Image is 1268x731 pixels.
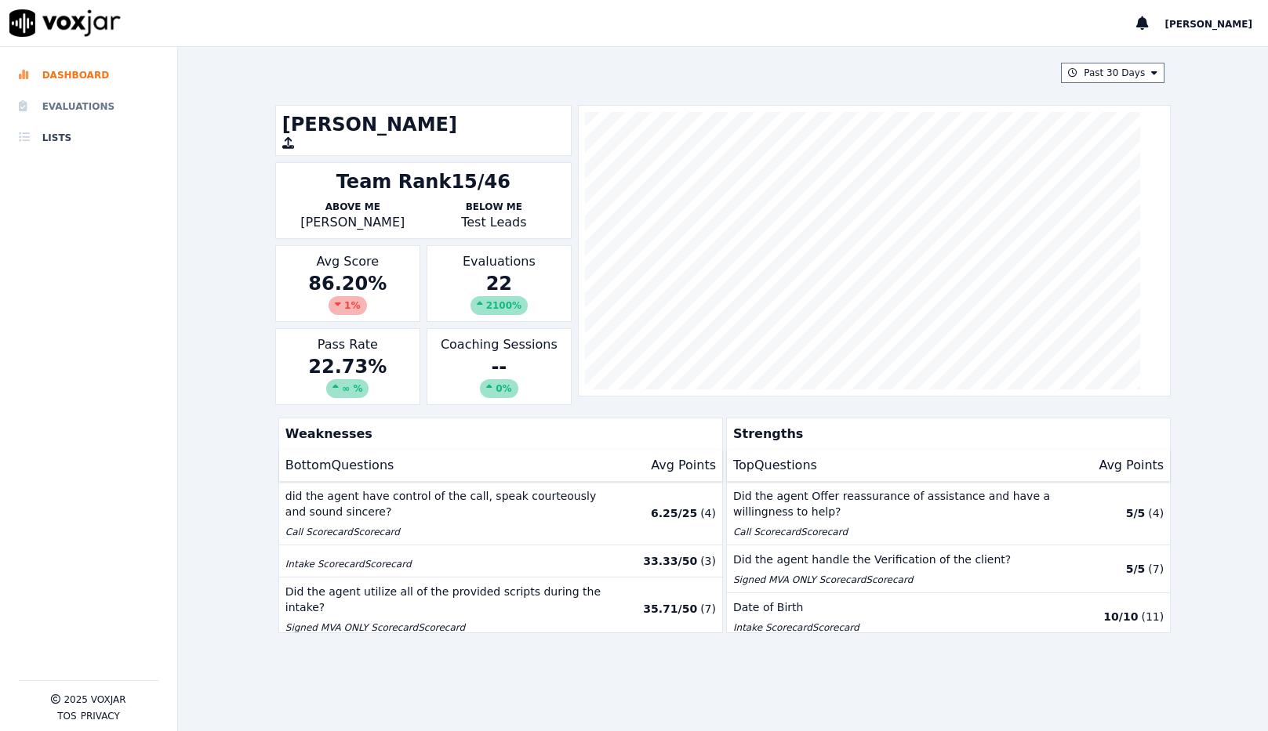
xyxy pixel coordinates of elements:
h1: [PERSON_NAME] [282,112,565,137]
p: ( 7 ) [1148,561,1164,577]
div: ∞ % [326,379,369,398]
p: Strengths [727,418,1164,450]
p: Call Scorecard Scorecard [733,526,1056,538]
div: 2100 % [471,296,528,315]
p: Avg Points [651,456,716,475]
p: Call Scorecard Scorecard [285,526,609,538]
p: Intake Scorecard Scorecard [733,621,1056,634]
div: 22.73 % [282,354,413,398]
p: 5 / 5 [1126,505,1146,521]
button: Did the agent handle the Verification of the client? Signed MVA ONLY ScorecardScorecard 5/5 (7) [727,545,1170,593]
p: Signed MVA ONLY Scorecard Scorecard [733,574,1056,586]
button: Did the agent Offer reassurance of assistance and have a willingness to help? Call ScorecardScore... [727,482,1170,545]
div: Team Rank 15/46 [336,169,510,194]
p: Below Me [423,201,565,213]
p: 33.33 / 50 [643,553,697,569]
p: [PERSON_NAME] [282,213,423,232]
div: 1 % [329,296,366,315]
p: did the agent have control of the call, speak courteously and sound sincere? [285,488,609,519]
span: [PERSON_NAME] [1164,19,1252,30]
p: Did the agent utilize all of the provided scripts during the intake? [285,584,609,615]
img: voxjar logo [9,9,121,37]
p: ( 4 ) [700,505,716,521]
a: Lists [19,122,158,154]
button: Privacy [81,710,120,722]
div: 86.20 % [282,271,413,315]
p: Above Me [282,201,423,213]
p: Top Questions [733,456,817,475]
div: Avg Score [275,245,420,322]
a: Evaluations [19,91,158,122]
p: 35.71 / 50 [643,601,697,617]
button: did the agent have control of the call, speak courteously and sound sincere? Call ScorecardScorec... [279,482,722,545]
div: Evaluations [427,245,572,322]
button: [PERSON_NAME] [1164,14,1268,33]
p: ( 3 ) [700,553,716,569]
button: TOS [57,710,76,722]
p: Did the agent Offer reassurance of assistance and have a willingness to help? [733,488,1056,519]
p: ( 11 ) [1141,609,1164,624]
div: -- [434,354,565,398]
p: Avg Points [1099,456,1164,475]
p: Bottom Questions [285,456,394,475]
button: Past 30 Days [1061,63,1164,83]
p: ( 7 ) [700,601,716,617]
div: 0% [480,379,518,398]
p: 2025 Voxjar [64,693,125,706]
div: 22 [434,271,565,315]
a: Dashboard [19,60,158,91]
p: Date of Birth [733,599,1056,615]
div: Pass Rate [275,328,420,405]
p: 10 / 10 [1103,609,1138,624]
p: 5 / 5 [1126,561,1146,577]
p: Intake Scorecard Scorecard [285,558,609,570]
button: Did the agent utilize all of the provided scripts during the intake? Signed MVA ONLY ScorecardSco... [279,577,722,641]
button: Date of Birth Intake ScorecardScorecard 10/10 (11) [727,593,1170,641]
p: Signed MVA ONLY Scorecard Scorecard [285,621,609,634]
button: Intake ScorecardScorecard 33.33/50 (3) [279,545,722,577]
p: 6.25 / 25 [651,505,697,521]
p: Weaknesses [279,418,716,450]
p: Test Leads [423,213,565,232]
div: Coaching Sessions [427,328,572,405]
p: ( 4 ) [1148,505,1164,521]
p: Did the agent handle the Verification of the client? [733,552,1056,567]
